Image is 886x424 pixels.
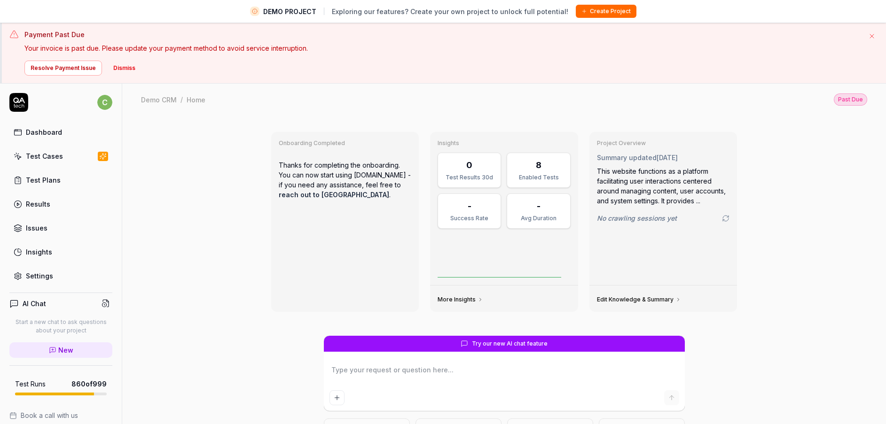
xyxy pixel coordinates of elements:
[24,43,860,53] p: Your invoice is past due. Please update your payment method to avoid service interruption.
[9,267,112,285] a: Settings
[597,166,730,206] div: This website functions as a platform facilitating user interactions centered around managing cont...
[24,61,102,76] button: Resolve Payment Issue
[15,380,46,388] h5: Test Runs
[332,7,568,16] span: Exploring our features? Create your own project to unlock full potential!
[834,93,867,106] button: Past Due
[9,243,112,261] a: Insights
[657,154,678,162] time: [DATE]
[58,345,73,355] span: New
[97,93,112,112] button: c
[438,139,571,147] h3: Insights
[466,159,472,171] div: 0
[180,95,183,104] div: /
[597,154,657,162] span: Summary updated
[108,61,141,76] button: Dismiss
[97,95,112,110] span: c
[21,410,78,420] span: Book a call with us
[26,223,47,233] div: Issues
[26,175,61,185] div: Test Plans
[537,200,541,212] div: -
[23,299,46,308] h4: AI Chat
[513,173,564,182] div: Enabled Tests
[329,390,345,405] button: Add attachment
[438,296,483,303] a: More Insights
[444,173,495,182] div: Test Results 30d
[9,147,112,165] a: Test Cases
[9,342,112,358] a: New
[141,95,177,104] div: Demo CRM
[187,95,205,104] div: Home
[444,214,495,223] div: Success Rate
[279,139,412,147] h3: Onboarding Completed
[722,215,729,222] a: Go to crawling settings
[536,159,541,171] div: 8
[9,171,112,189] a: Test Plans
[472,339,548,348] span: Try our new AI chat feature
[9,219,112,237] a: Issues
[24,30,860,39] h3: Payment Past Due
[834,93,867,106] div: Past Due
[9,410,112,420] a: Book a call with us
[9,195,112,213] a: Results
[263,7,316,16] span: DEMO PROJECT
[279,191,389,199] a: reach out to [GEOGRAPHIC_DATA]
[597,296,681,303] a: Edit Knowledge & Summary
[71,379,107,389] span: 860 of 999
[597,213,677,223] span: No crawling sessions yet
[26,199,50,209] div: Results
[279,153,412,207] p: Thanks for completing the onboarding. You can now start using [DOMAIN_NAME] - if you need any ass...
[468,200,471,212] div: -
[26,127,62,137] div: Dashboard
[9,318,112,335] p: Start a new chat to ask questions about your project
[513,214,564,223] div: Avg Duration
[26,151,63,161] div: Test Cases
[597,139,730,147] h3: Project Overview
[9,123,112,141] a: Dashboard
[576,5,636,18] button: Create Project
[26,271,53,281] div: Settings
[26,247,52,257] div: Insights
